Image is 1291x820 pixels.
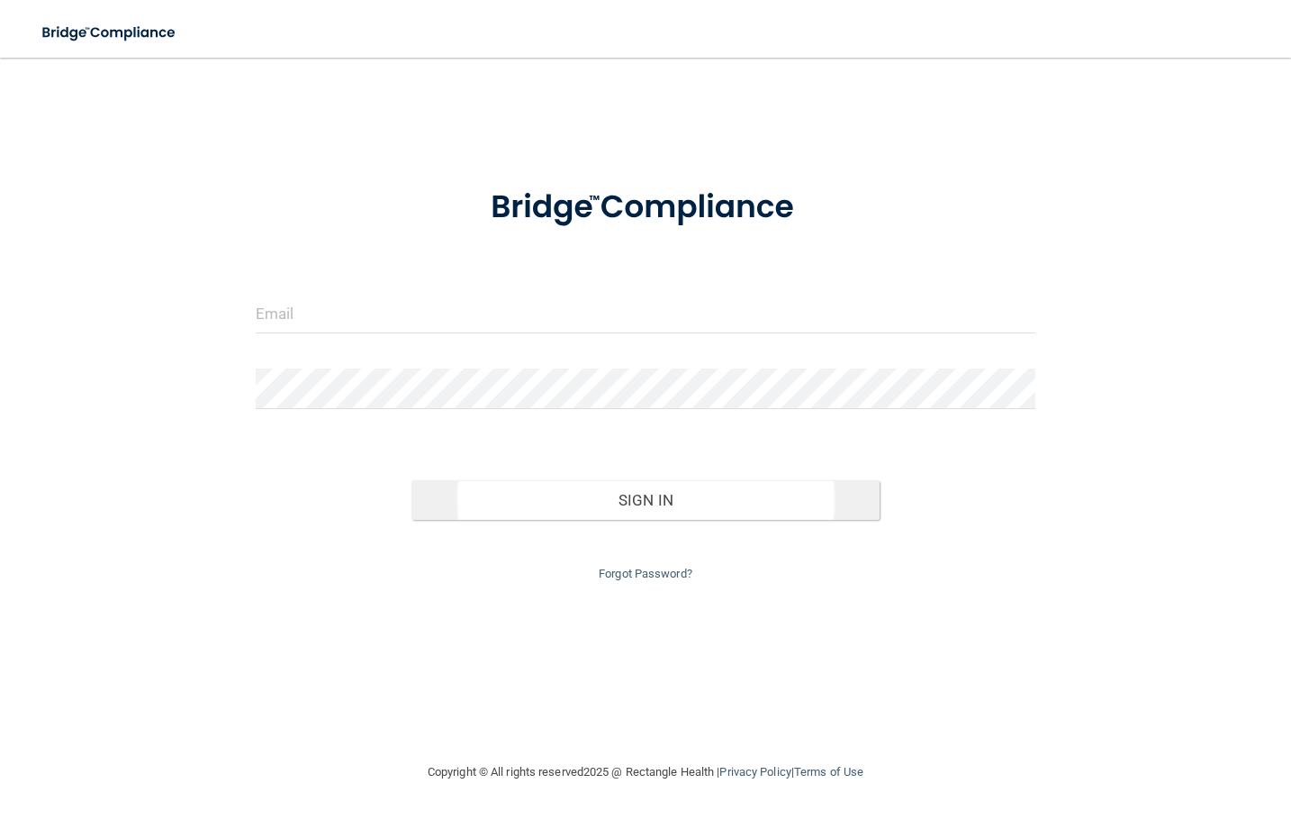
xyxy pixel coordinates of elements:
img: bridge_compliance_login_screen.278c3ca4.svg [27,14,193,51]
a: Forgot Password? [599,567,692,580]
img: bridge_compliance_login_screen.278c3ca4.svg [457,166,834,250]
a: Privacy Policy [719,765,790,779]
input: Email [256,293,1036,333]
button: Sign In [411,480,880,520]
div: Copyright © All rights reserved 2025 @ Rectangle Health | | [317,743,974,801]
a: Terms of Use [794,765,863,779]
